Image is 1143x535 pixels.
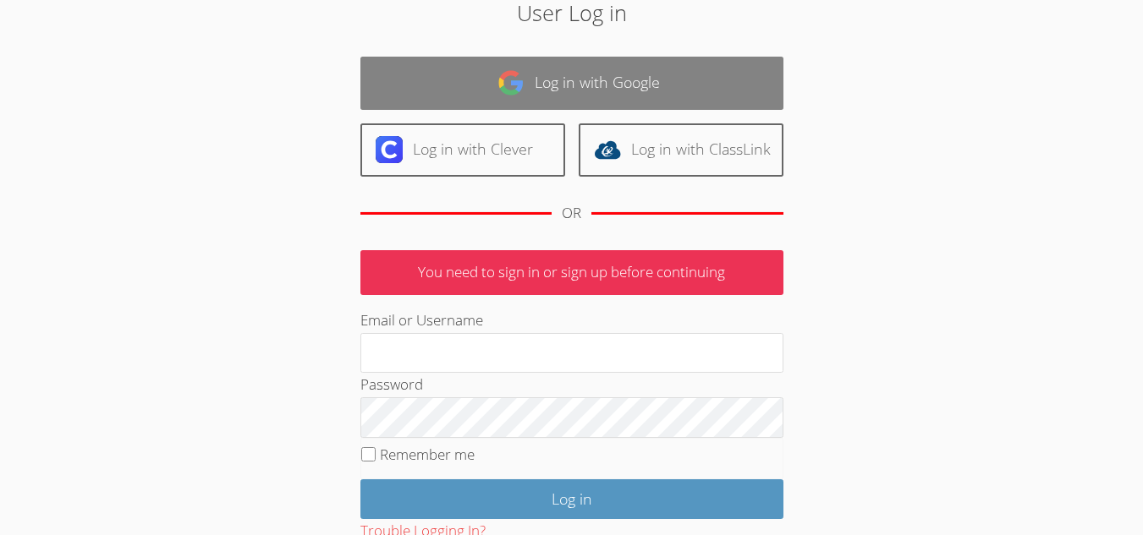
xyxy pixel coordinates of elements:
[360,123,565,177] a: Log in with Clever
[360,57,783,110] a: Log in with Google
[579,123,783,177] a: Log in with ClassLink
[360,250,783,295] p: You need to sign in or sign up before continuing
[594,136,621,163] img: classlink-logo-d6bb404cc1216ec64c9a2012d9dc4662098be43eaf13dc465df04b49fa7ab582.svg
[497,69,525,96] img: google-logo-50288ca7cdecda66e5e0955fdab243c47b7ad437acaf1139b6f446037453330a.svg
[380,445,475,464] label: Remember me
[360,374,423,394] label: Password
[360,479,783,519] input: Log in
[562,201,581,226] div: OR
[376,136,403,163] img: clever-logo-6eab21bc6e7a338710f1a6ff85c0baf02591cd810cc4098c63d3a4b26e2feb20.svg
[360,310,483,330] label: Email or Username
